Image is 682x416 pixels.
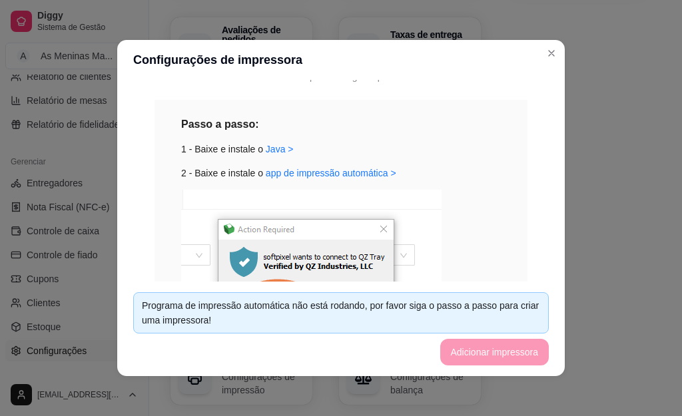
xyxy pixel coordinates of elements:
[181,166,501,180] div: 2 - Baixe e instale o
[266,144,294,154] a: Java >
[181,190,442,365] img: exemplo
[181,142,501,156] div: 1 - Baixe e instale o
[541,43,562,64] button: Close
[181,190,501,394] div: 3 - Pressione allow e remember this decision
[117,40,565,80] header: Configurações de impressora
[142,298,540,327] div: Programa de impressão automática não está rodando, por favor siga o passo a passo para criar uma ...
[181,118,259,130] strong: Passo a passo:
[266,168,396,178] a: app de impressão automática >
